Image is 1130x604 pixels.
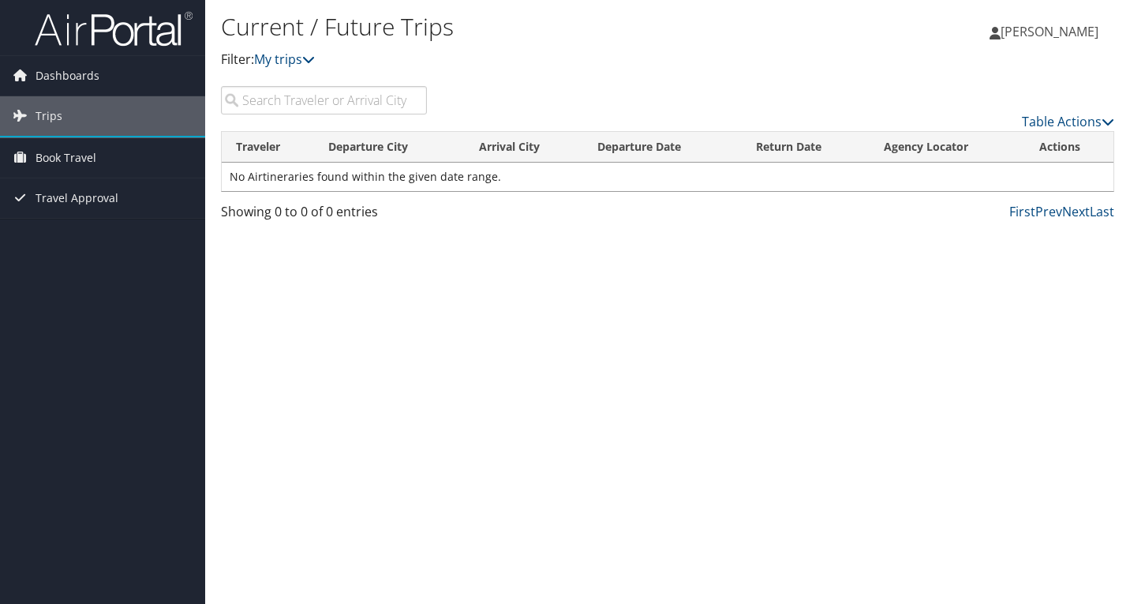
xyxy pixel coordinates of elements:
input: Search Traveler or Arrival City [221,86,427,114]
a: My trips [254,51,315,68]
th: Actions [1025,132,1113,163]
a: Prev [1035,203,1062,220]
div: Showing 0 to 0 of 0 entries [221,202,427,229]
td: No Airtineraries found within the given date range. [222,163,1113,191]
span: [PERSON_NAME] [1001,23,1098,40]
th: Traveler: activate to sort column ascending [222,132,314,163]
a: [PERSON_NAME] [990,8,1114,55]
h1: Current / Future Trips [221,10,817,43]
th: Agency Locator: activate to sort column ascending [870,132,1026,163]
span: Trips [36,96,62,136]
a: Table Actions [1022,113,1114,130]
span: Book Travel [36,138,96,178]
span: Dashboards [36,56,99,96]
span: Travel Approval [36,178,118,218]
img: airportal-logo.png [35,10,193,47]
th: Departure City: activate to sort column ascending [314,132,466,163]
a: Last [1090,203,1114,220]
a: First [1009,203,1035,220]
a: Next [1062,203,1090,220]
th: Arrival City: activate to sort column ascending [465,132,583,163]
th: Return Date: activate to sort column ascending [742,132,869,163]
p: Filter: [221,50,817,70]
th: Departure Date: activate to sort column descending [583,132,743,163]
